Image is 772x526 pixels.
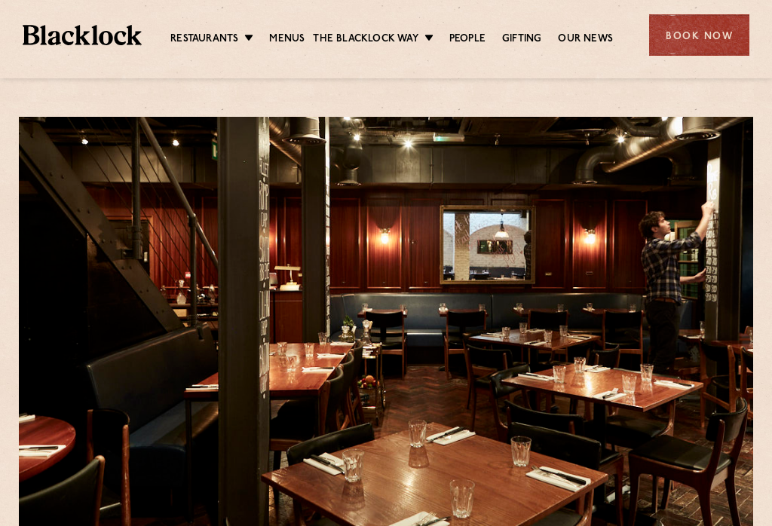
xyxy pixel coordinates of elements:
[649,14,749,56] div: Book Now
[502,32,541,47] a: Gifting
[23,25,142,45] img: BL_Textured_Logo-footer-cropped.svg
[558,32,613,47] a: Our News
[313,32,418,47] a: The Blacklock Way
[170,32,238,47] a: Restaurants
[449,32,486,47] a: People
[269,32,305,47] a: Menus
